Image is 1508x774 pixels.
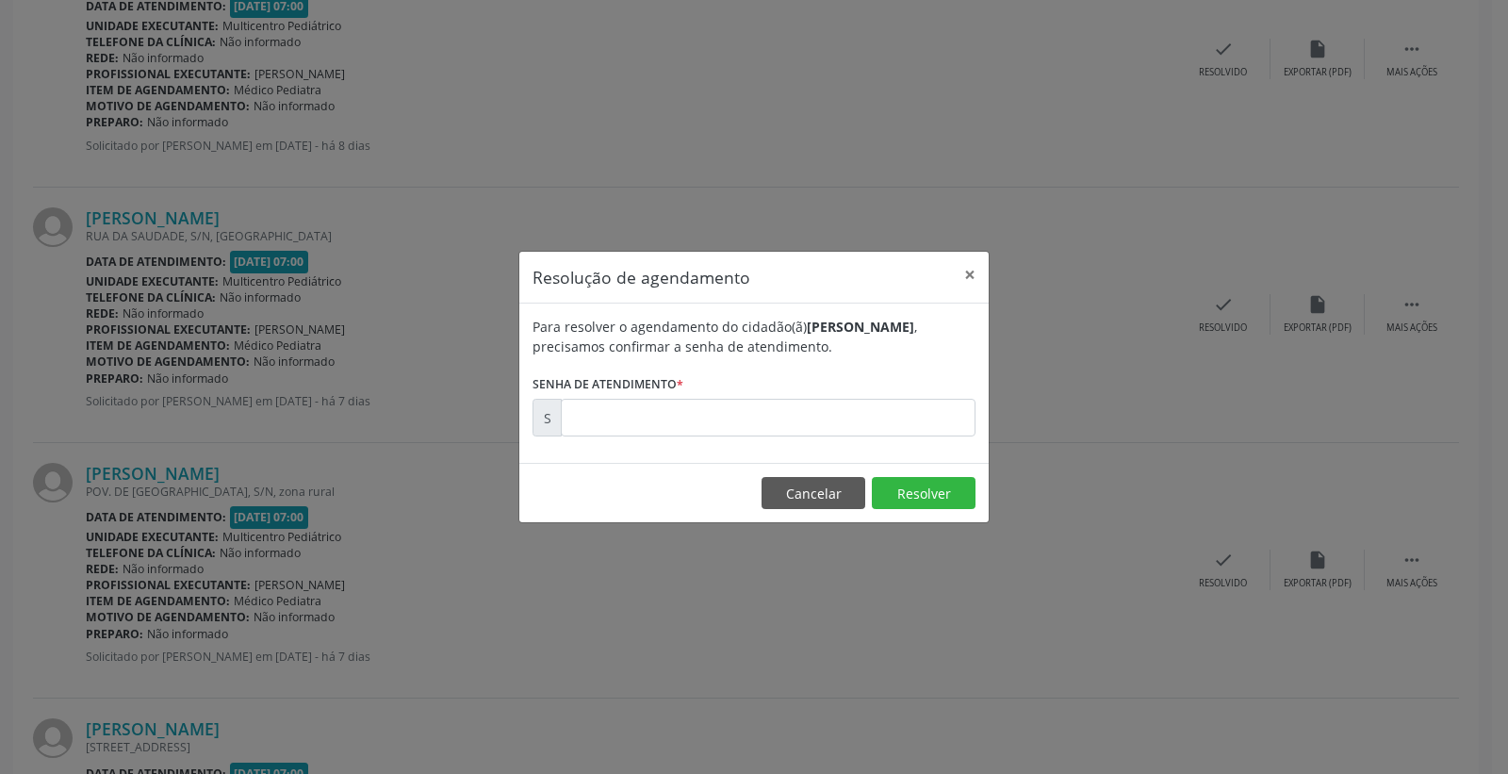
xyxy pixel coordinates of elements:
button: Resolver [872,477,975,509]
label: Senha de atendimento [533,370,683,399]
div: Para resolver o agendamento do cidadão(ã) , precisamos confirmar a senha de atendimento. [533,317,975,356]
b: [PERSON_NAME] [807,318,914,336]
button: Close [951,252,989,298]
div: S [533,399,562,436]
h5: Resolução de agendamento [533,265,750,289]
button: Cancelar [762,477,865,509]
